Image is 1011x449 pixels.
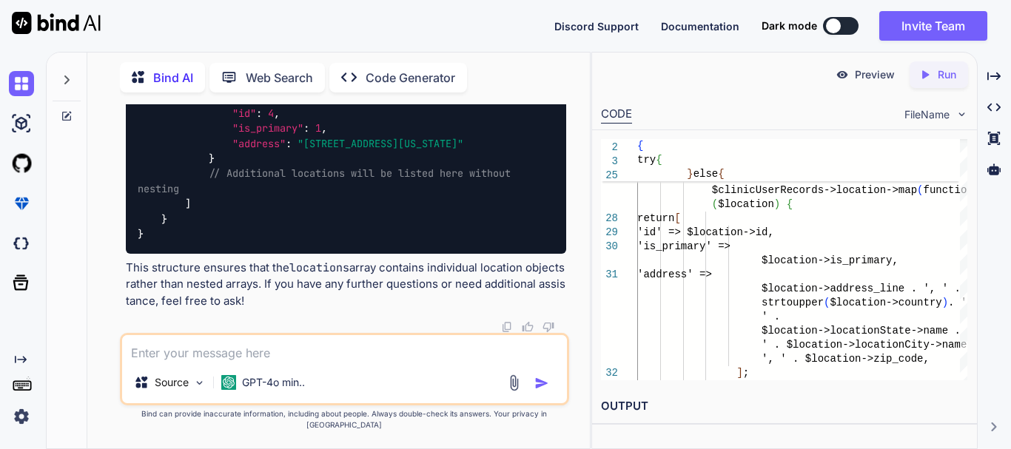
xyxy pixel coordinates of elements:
[637,212,674,224] span: return
[126,260,566,310] p: This structure ensures that the array contains individual location objects rather than nested arr...
[601,212,618,226] div: 28
[155,375,189,390] p: Source
[209,92,215,105] span: {
[185,197,191,210] span: ]
[289,260,349,275] code: locations
[762,297,824,308] span: strtoupper
[298,137,463,150] span: "[STREET_ADDRESS][US_STATE]"
[762,339,979,351] span: ' . $location->locationCity->name .
[303,122,309,135] span: :
[656,154,662,166] span: {
[774,198,780,210] span: )
[366,69,455,87] p: Code Generator
[718,168,724,180] span: {
[924,184,973,196] span: function
[232,137,286,150] span: "address"
[836,68,849,81] img: preview
[637,154,656,166] span: try
[601,169,618,183] span: 25
[242,375,305,390] p: GPT-4o min..
[637,170,743,182] span: $locationsArray =
[712,198,718,210] span: (
[534,376,549,391] img: icon
[948,297,973,308] span: . ',
[855,67,895,82] p: Preview
[938,67,956,82] p: Run
[762,18,817,33] span: Dark mode
[661,18,739,34] button: Documentation
[601,240,618,254] div: 30
[193,377,206,389] img: Pick Models
[554,20,639,33] span: Discord Support
[762,283,961,294] span: $location->address_line . ', ' .
[955,108,968,121] img: chevron down
[743,367,749,379] span: ;
[601,226,618,240] div: 29
[762,325,979,337] span: $location->locationState->name . ',
[917,184,923,196] span: (
[601,268,618,282] div: 31
[762,353,930,365] span: ', ' . $location->zip_code,
[153,69,193,87] p: Bind AI
[286,137,292,150] span: :
[268,107,274,120] span: 4
[256,107,262,120] span: :
[9,111,34,136] img: ai-studio
[830,297,941,308] span: $location->country
[522,321,534,333] img: like
[601,141,618,155] span: 2
[315,122,321,135] span: 1
[712,184,917,196] span: $clinicUserRecords->location->map
[762,311,780,323] span: ' .
[246,69,313,87] p: Web Search
[554,18,639,34] button: Discord Support
[942,297,948,308] span: )
[637,240,730,252] span: 'is_primary' =>
[501,321,513,333] img: copy
[9,191,34,216] img: premium
[120,408,569,431] p: Bind can provide inaccurate information, including about people. Always double-check its answers....
[637,140,643,152] span: {
[592,389,977,424] h2: OUTPUT
[879,11,987,41] button: Invite Team
[824,297,830,308] span: (
[637,269,712,280] span: 'address' =>
[787,198,793,210] span: {
[232,122,303,135] span: "is_primary"
[321,122,327,135] span: ,
[762,254,899,266] span: $location->is_primary,
[9,151,34,176] img: githubLight
[693,168,719,180] span: else
[12,12,101,34] img: Bind AI
[601,366,618,380] div: 32
[505,374,523,391] img: attachment
[718,198,774,210] span: $location
[9,71,34,96] img: chat
[637,226,774,238] span: 'id' => $location->id,
[601,155,618,169] span: 3
[736,367,742,379] span: ]
[661,20,739,33] span: Documentation
[601,106,632,124] div: CODE
[209,152,215,165] span: }
[138,167,517,195] span: // Additional locations will be listed here without nesting
[543,321,554,333] img: dislike
[274,107,280,120] span: ,
[138,227,144,240] span: }
[904,107,950,122] span: FileName
[687,168,693,180] span: }
[9,404,34,429] img: settings
[161,212,167,226] span: }
[9,231,34,256] img: darkCloudIdeIcon
[221,375,236,390] img: GPT-4o mini
[674,212,680,224] span: [
[232,107,256,120] span: "id"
